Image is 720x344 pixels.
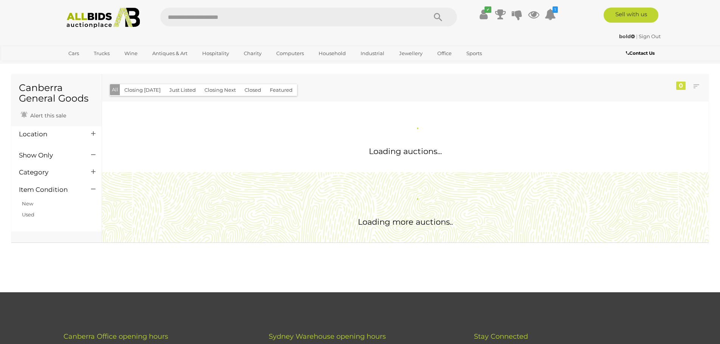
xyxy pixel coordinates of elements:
a: New [22,201,33,207]
span: Loading auctions... [369,147,442,156]
span: Sydney Warehouse opening hours [269,332,386,341]
button: Featured [265,84,297,96]
i: 1 [553,6,558,13]
i: ✔ [485,6,491,13]
button: Closed [240,84,266,96]
a: Contact Us [626,49,657,57]
button: Closing [DATE] [120,84,165,96]
a: Used [22,211,34,218]
strong: bold [619,33,635,39]
h4: Item Condition [19,186,80,193]
h1: Canberra General Goods [19,83,94,103]
a: 1 [545,8,556,21]
h4: Show Only [19,152,80,159]
img: Allbids.com.au [62,8,144,28]
a: Office [432,47,457,60]
a: Industrial [356,47,389,60]
button: Just Listed [165,84,200,96]
a: Trucks [89,47,115,60]
a: Computers [271,47,309,60]
button: All [110,84,120,95]
span: | [636,33,638,39]
span: Stay Connected [474,332,528,341]
span: Alert this sale [28,112,66,119]
a: Jewellery [394,47,427,60]
a: Cars [63,47,84,60]
b: Contact Us [626,50,655,56]
h4: Category [19,169,80,176]
span: Loading more auctions.. [358,217,453,227]
a: Household [314,47,351,60]
a: Sign Out [639,33,661,39]
a: Wine [119,47,142,60]
a: Sell with us [604,8,658,23]
h4: Location [19,131,80,138]
a: [GEOGRAPHIC_DATA] [63,60,127,72]
button: Closing Next [200,84,240,96]
a: Sports [461,47,487,60]
a: bold [619,33,636,39]
a: Hospitality [197,47,234,60]
button: Search [419,8,457,26]
a: ✔ [478,8,489,21]
a: Charity [239,47,266,60]
a: Alert this sale [19,109,68,120]
div: 0 [676,82,686,90]
span: Canberra Office opening hours [63,332,168,341]
a: Antiques & Art [147,47,192,60]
